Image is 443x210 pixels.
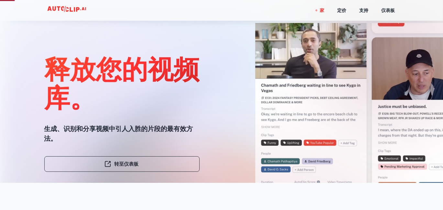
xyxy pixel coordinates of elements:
[44,125,193,142] font: 生成、识别和分享视频中引人入胜的片段的最有效方法。
[44,53,200,112] font: 释放您的视频库。
[320,8,325,13] font: 家
[360,8,369,13] font: 支持
[382,8,395,13] font: 仪表板
[338,8,347,13] font: 定价
[44,156,200,172] a: 转至仪表板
